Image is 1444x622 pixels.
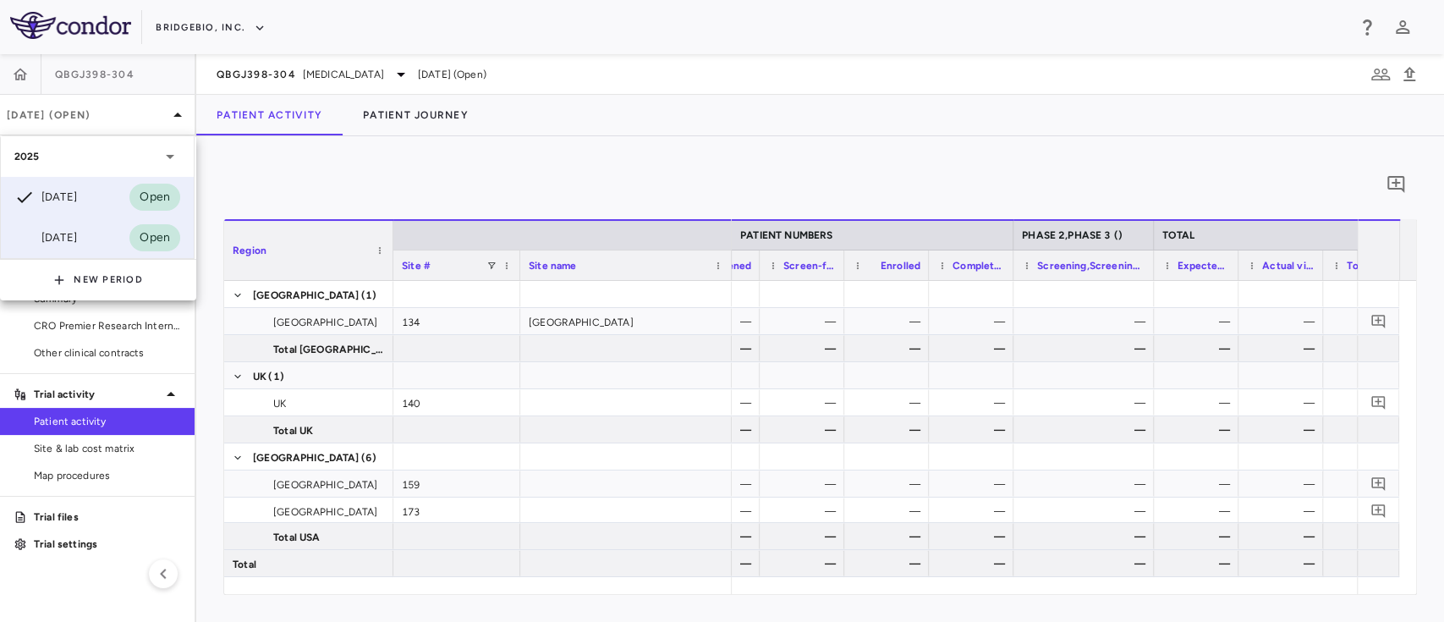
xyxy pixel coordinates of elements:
[14,149,40,164] p: 2025
[14,187,77,207] div: [DATE]
[14,228,77,248] div: [DATE]
[129,228,180,247] span: Open
[53,267,143,294] button: New Period
[1,136,194,177] div: 2025
[129,188,180,206] span: Open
